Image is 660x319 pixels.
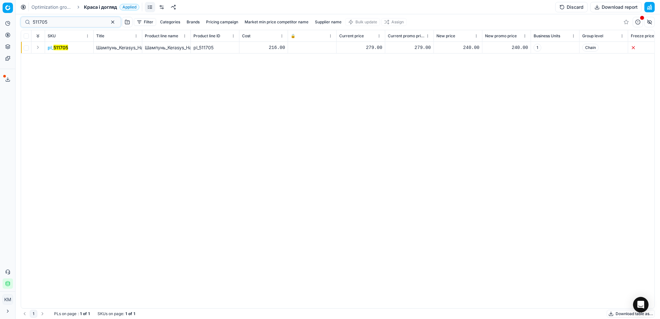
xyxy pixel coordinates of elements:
[128,311,132,316] strong: of
[96,45,253,50] span: Шампунь_Kerasys_Hair_Clinic_Revitalizing_Shampoo_оздоровчий_600_мл
[534,33,560,39] span: Business Units
[88,311,90,316] strong: 1
[339,44,382,51] div: 279.00
[84,4,117,10] span: Краса і догляд
[98,311,124,316] span: SKUs on page :
[555,2,588,12] button: Discard
[242,44,285,51] div: 216.00
[242,33,250,39] span: Cost
[96,33,104,39] span: Title
[84,4,139,10] span: Краса і доглядApplied
[534,44,541,52] span: 1
[582,33,603,39] span: Group level
[157,18,183,26] button: Categories
[631,33,654,39] span: Freeze price
[145,33,178,39] span: Product line name
[54,311,76,316] span: PLs on page
[48,44,68,51] button: pl_511705
[31,4,139,10] nav: breadcrumb
[133,311,135,316] strong: 1
[30,310,37,318] button: 1
[134,18,156,26] button: Filter
[21,310,29,318] button: Go to previous page
[607,310,655,318] button: Download table as...
[125,311,127,316] strong: 1
[485,44,528,51] div: 240.00
[54,311,90,316] div: :
[590,2,642,12] button: Download report
[388,33,424,39] span: Current promo price
[582,44,599,52] span: Chain
[339,33,364,39] span: Current price
[53,45,68,50] mark: 511705
[193,33,220,39] span: Product line ID
[21,310,46,318] nav: pagination
[485,33,517,39] span: New promo price
[48,44,68,51] span: pl_
[203,18,241,26] button: Pricing campaign
[312,18,344,26] button: Supplier name
[3,294,13,305] button: КM
[120,4,139,10] span: Applied
[242,18,311,26] button: Market min price competitor name
[193,44,237,51] div: pl_511705
[3,295,13,304] span: КM
[83,311,87,316] strong: of
[436,44,480,51] div: 240.00
[80,311,82,316] strong: 1
[345,18,380,26] button: Bulk update
[34,43,42,51] button: Expand
[184,18,202,26] button: Brands
[31,4,73,10] a: Optimization groups
[291,33,295,39] span: 🔒
[388,44,431,51] div: 279.00
[633,297,649,313] div: Open Intercom Messenger
[34,32,42,40] button: Expand all
[145,44,188,51] div: Шампунь_Kerasys_Hair_Clinic_Revitalizing_Shampoo_оздоровчий_600_мл
[39,310,46,318] button: Go to next page
[48,33,56,39] span: SKU
[33,19,104,25] input: Search by SKU or title
[381,18,407,26] button: Assign
[436,33,455,39] span: New price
